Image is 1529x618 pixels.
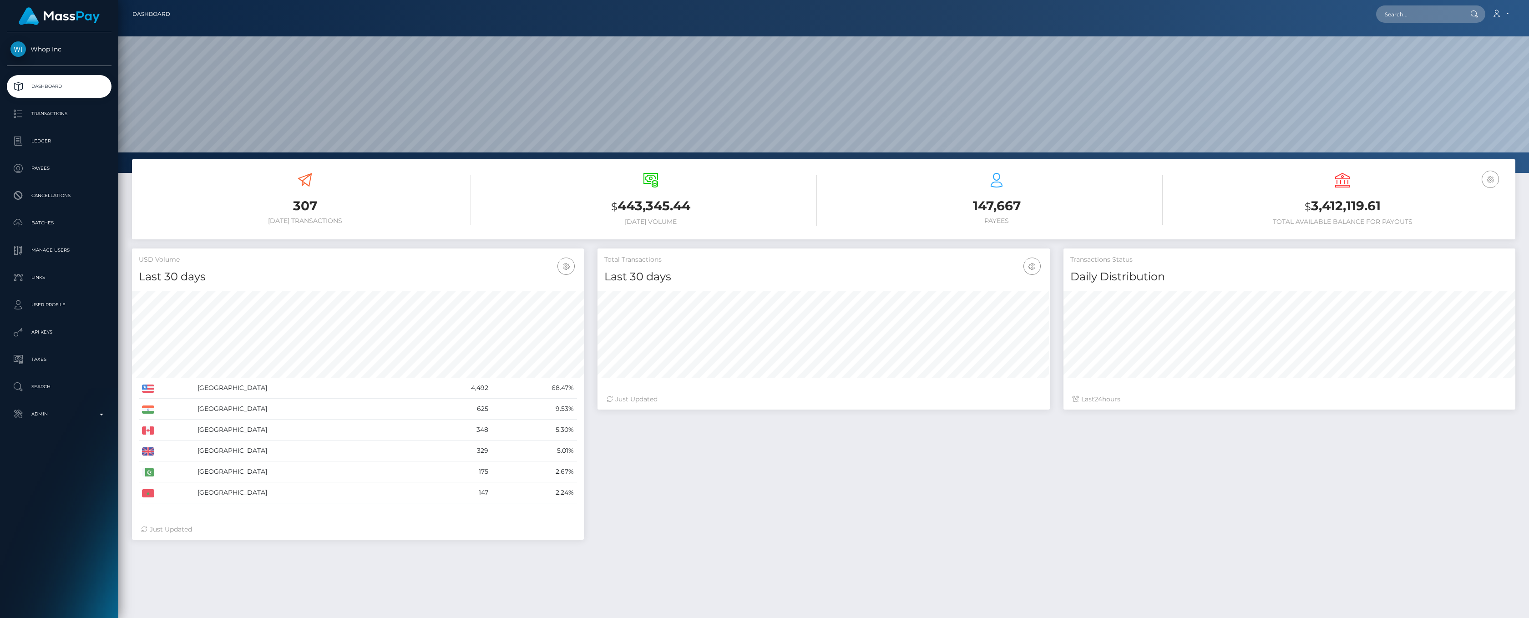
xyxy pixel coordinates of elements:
[7,375,111,398] a: Search
[485,197,817,216] h3: 443,345.44
[1176,218,1509,226] h6: Total Available Balance for Payouts
[10,162,108,175] p: Payees
[830,197,1163,215] h3: 147,667
[1094,395,1102,403] span: 24
[194,399,421,420] td: [GEOGRAPHIC_DATA]
[10,325,108,339] p: API Keys
[7,75,111,98] a: Dashboard
[142,447,154,456] img: GB.png
[7,130,111,152] a: Ledger
[7,45,111,53] span: Whop Inc
[142,468,154,476] img: PK.png
[7,321,111,344] a: API Keys
[10,41,26,57] img: Whop Inc
[10,107,108,121] p: Transactions
[7,184,111,207] a: Cancellations
[611,200,618,213] small: $
[421,399,491,420] td: 625
[194,461,421,482] td: [GEOGRAPHIC_DATA]
[7,348,111,371] a: Taxes
[604,269,1043,285] h4: Last 30 days
[1070,269,1509,285] h4: Daily Distribution
[7,212,111,234] a: Batches
[142,405,154,414] img: IN.png
[7,294,111,316] a: User Profile
[139,217,471,225] h6: [DATE] Transactions
[421,461,491,482] td: 175
[7,403,111,426] a: Admin
[7,157,111,180] a: Payees
[10,80,108,93] p: Dashboard
[421,482,491,503] td: 147
[10,380,108,394] p: Search
[607,395,1040,404] div: Just Updated
[604,255,1043,264] h5: Total Transactions
[10,189,108,203] p: Cancellations
[491,399,577,420] td: 9.53%
[491,461,577,482] td: 2.67%
[10,353,108,366] p: Taxes
[10,271,108,284] p: Links
[142,385,154,393] img: US.png
[10,407,108,421] p: Admin
[7,239,111,262] a: Manage Users
[139,255,577,264] h5: USD Volume
[421,420,491,441] td: 348
[194,378,421,399] td: [GEOGRAPHIC_DATA]
[491,420,577,441] td: 5.30%
[194,482,421,503] td: [GEOGRAPHIC_DATA]
[421,378,491,399] td: 4,492
[1176,197,1509,216] h3: 3,412,119.61
[491,482,577,503] td: 2.24%
[1376,5,1462,23] input: Search...
[10,298,108,312] p: User Profile
[10,134,108,148] p: Ledger
[7,266,111,289] a: Links
[139,197,471,215] h3: 307
[132,5,170,24] a: Dashboard
[194,441,421,461] td: [GEOGRAPHIC_DATA]
[421,441,491,461] td: 329
[139,269,577,285] h4: Last 30 days
[194,420,421,441] td: [GEOGRAPHIC_DATA]
[1073,395,1506,404] div: Last hours
[1305,200,1311,213] small: $
[10,216,108,230] p: Batches
[485,218,817,226] h6: [DATE] Volume
[7,102,111,125] a: Transactions
[142,489,154,497] img: MA.png
[141,525,575,534] div: Just Updated
[491,378,577,399] td: 68.47%
[1070,255,1509,264] h5: Transactions Status
[142,426,154,435] img: CA.png
[10,243,108,257] p: Manage Users
[491,441,577,461] td: 5.01%
[830,217,1163,225] h6: Payees
[19,7,100,25] img: MassPay Logo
